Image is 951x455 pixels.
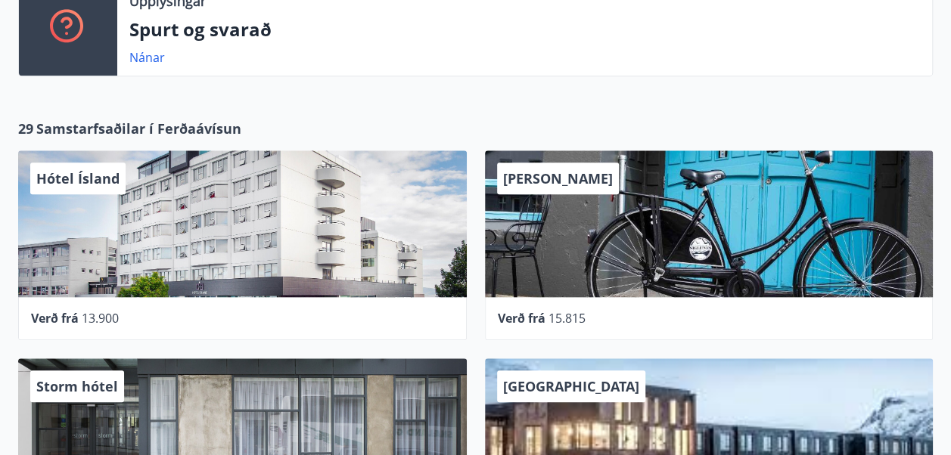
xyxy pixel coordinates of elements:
span: Storm hótel [36,377,118,395]
span: [GEOGRAPHIC_DATA] [503,377,639,395]
span: 15.815 [549,310,586,327]
span: 29 [18,119,33,138]
a: Nánar [129,49,165,66]
span: Verð frá [498,310,545,327]
span: [PERSON_NAME] [503,169,613,187]
span: 13.900 [82,310,119,327]
p: Spurt og svarað [129,17,920,42]
span: Samstarfsaðilar í Ferðaávísun [36,119,241,138]
span: Verð frá [31,310,79,327]
span: Hótel Ísland [36,169,120,187]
